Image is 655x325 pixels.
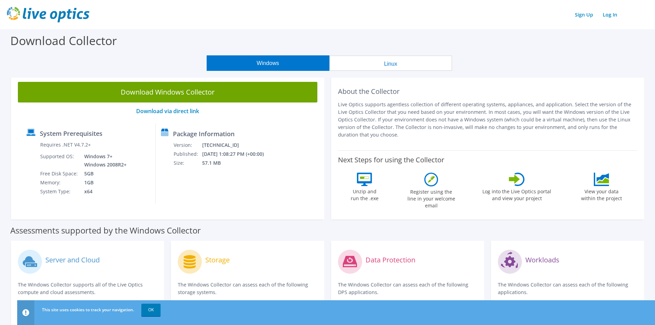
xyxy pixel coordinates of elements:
[178,281,317,296] p: The Windows Collector can assess each of the following storage systems.
[40,187,79,196] td: System Type:
[365,257,415,263] label: Data Protection
[141,304,161,316] a: OK
[40,141,91,148] label: Requires .NET V4.7.2+
[329,55,452,71] button: Linux
[338,101,637,139] p: Live Optics supports agentless collection of different operating systems, appliances, and applica...
[577,186,626,202] label: View your data within the project
[40,152,79,169] td: Supported OS:
[40,130,102,137] label: System Prerequisites
[10,227,201,234] label: Assessments supported by the Windows Collector
[40,178,79,187] td: Memory:
[79,178,128,187] td: 1GB
[45,257,100,263] label: Server and Cloud
[18,281,157,296] p: The Windows Collector supports all of the Live Optics compute and cloud assessments.
[338,87,637,96] h2: About the Collector
[42,307,134,313] span: This site uses cookies to track your navigation.
[40,169,79,178] td: Free Disk Space:
[7,7,89,22] img: live_optics_svg.svg
[207,55,329,71] button: Windows
[525,257,559,263] label: Workloads
[79,187,128,196] td: x64
[482,186,552,202] label: Log into the Live Optics portal and view your project
[205,257,230,263] label: Storage
[349,186,380,202] label: Unzip and run the .exe
[338,156,444,164] label: Next Steps for using the Collector
[202,150,273,159] td: [DATE] 1:08:27 PM (+00:00)
[173,130,234,137] label: Package Information
[338,281,477,296] p: The Windows Collector can assess each of the following DPS applications.
[136,107,199,115] a: Download via direct link
[405,186,457,209] label: Register using the line in your welcome email
[10,33,117,48] label: Download Collector
[498,281,637,296] p: The Windows Collector can assess each of the following applications.
[18,82,317,102] a: Download Windows Collector
[173,141,202,150] td: Version:
[202,159,273,167] td: 57.1 MB
[173,150,202,159] td: Published:
[79,169,128,178] td: 5GB
[79,152,128,169] td: Windows 7+ Windows 2008R2+
[599,10,621,20] a: Log In
[202,141,273,150] td: [TECHNICAL_ID]
[173,159,202,167] td: Size:
[571,10,597,20] a: Sign Up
